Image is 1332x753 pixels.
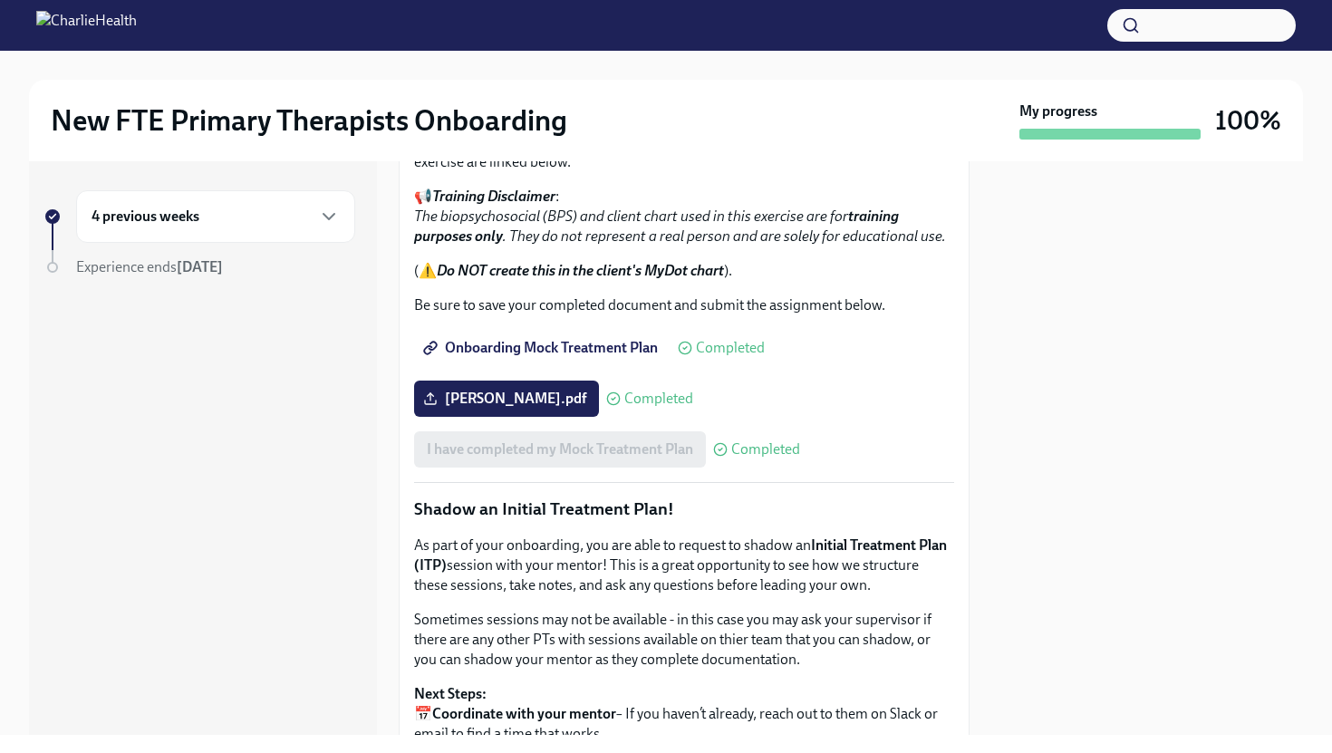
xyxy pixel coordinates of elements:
label: [PERSON_NAME].pdf [414,381,599,417]
p: (⚠️ ). [414,261,954,281]
span: Onboarding Mock Treatment Plan [427,339,658,357]
p: 📢 : [414,187,954,246]
h2: New FTE Primary Therapists Onboarding [51,102,567,139]
div: 4 previous weeks [76,190,355,243]
span: Completed [696,341,765,355]
p: As part of your onboarding, you are able to request to shadow an session with your mentor! This i... [414,536,954,595]
p: Sometimes sessions may not be available - in this case you may ask your supervisor if there are a... [414,610,954,670]
span: Completed [731,442,800,457]
h6: 4 previous weeks [92,207,199,227]
strong: My progress [1019,101,1097,121]
em: The biopsychosocial (BPS) and client chart used in this exercise are for . They do not represent ... [414,208,946,245]
strong: training purposes only [414,208,899,245]
span: Completed [624,391,693,406]
h3: 100% [1215,104,1281,137]
strong: Coordinate with your mentor [432,705,616,722]
img: CharlieHealth [36,11,137,40]
span: Experience ends [76,258,223,275]
a: Onboarding Mock Treatment Plan [414,330,671,366]
strong: Next Steps: [414,685,487,702]
p: Shadow an Initial Treatment Plan! [414,497,954,521]
p: Be sure to save your completed document and submit the assignment below. [414,295,954,315]
strong: Training Disclaimer [432,188,555,205]
strong: Do NOT create this in the client's MyDot chart [437,262,724,279]
span: [PERSON_NAME].pdf [427,390,586,408]
strong: [DATE] [177,258,223,275]
strong: Initial Treatment Plan (ITP) [414,536,947,574]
